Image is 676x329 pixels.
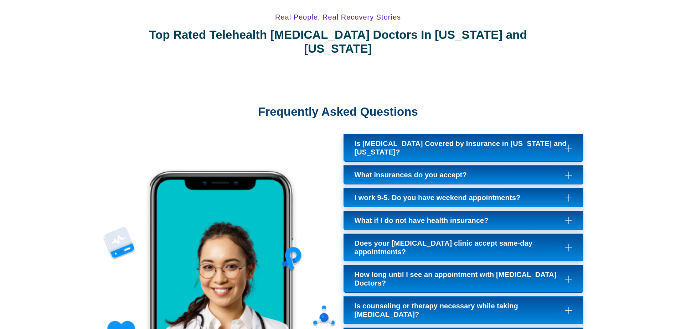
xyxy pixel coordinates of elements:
[344,234,584,261] a: Does your [MEDICAL_DATA] clinic accept same-day appointments?
[344,165,584,184] a: What insurances do you accept?
[355,270,573,287] span: How long until I see an appointment with [MEDICAL_DATA] Doctors?
[355,139,573,156] span: Is [MEDICAL_DATA] Covered by Insurance in [US_STATE] and [US_STATE]?
[141,28,535,56] h2: Top Rated Telehealth [MEDICAL_DATA] Doctors In [US_STATE] and [US_STATE]
[344,265,584,293] a: How long until I see an appointment with [MEDICAL_DATA] Doctors?
[355,302,573,319] span: Is counseling or therapy necessary while taking [MEDICAL_DATA]?
[344,296,584,324] a: Is counseling or therapy necessary while taking [MEDICAL_DATA]?
[344,134,584,162] a: Is [MEDICAL_DATA] Covered by Insurance in [US_STATE] and [US_STATE]?
[87,14,589,21] p: Real people, real recovery stories
[355,216,492,225] span: What if I do not have health insurance?
[344,188,584,207] a: I work 9-5. Do you have weekend appointments?
[344,211,584,230] a: What if I do not have health insurance?
[355,193,524,202] span: I work 9-5. Do you have weekend appointments?
[355,239,573,256] span: Does your [MEDICAL_DATA] clinic accept same-day appointments?
[116,105,560,119] h2: Frequently Asked Questions
[355,171,470,179] span: What insurances do you accept?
